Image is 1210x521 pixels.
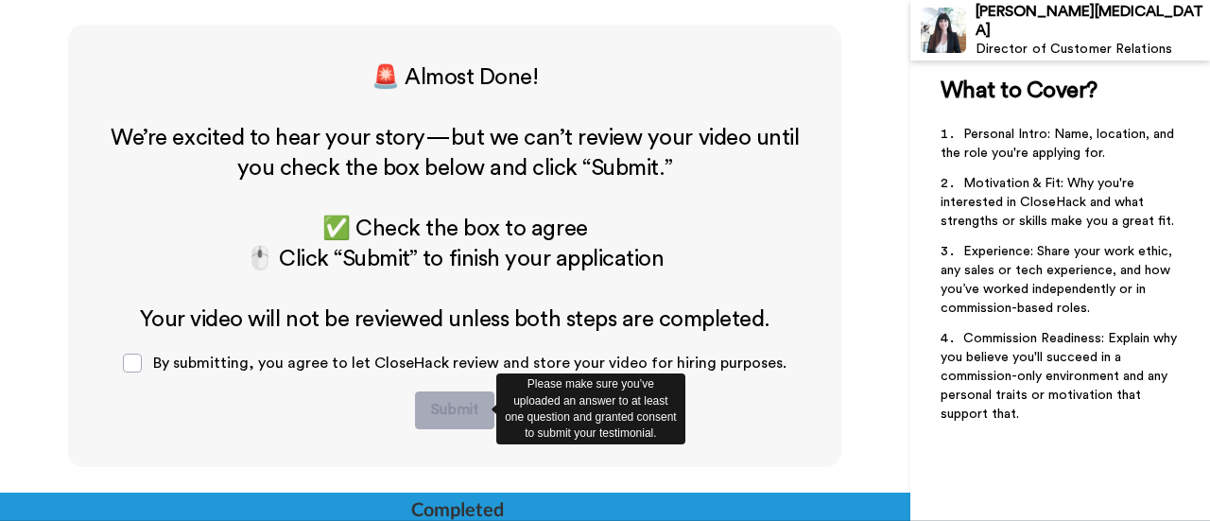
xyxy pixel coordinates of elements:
[246,248,664,270] span: 🖱️ Click “Submit” to finish your application
[976,42,1209,58] div: Director of Customer Relations
[976,3,1209,39] div: [PERSON_NAME][MEDICAL_DATA]
[153,356,786,371] span: By submitting, you agree to let CloseHack review and store your video for hiring purposes.
[140,308,770,331] span: Your video will not be reviewed unless both steps are completed.
[111,127,804,180] span: We’re excited to hear your story—but we can’t review your video until you check the box below and...
[941,332,1181,421] span: Commission Readiness: Explain why you believe you'll succeed in a commission-only environment and...
[496,373,685,444] div: Please make sure you’ve uploaded an answer to at least one question and granted consent to submit...
[921,8,966,53] img: Profile Image
[372,66,538,89] span: 🚨 Almost Done!
[941,245,1176,315] span: Experience: Share your work ethic, any sales or tech experience, and how you’ve worked independen...
[941,79,1098,102] span: What to Cover?
[941,177,1174,228] span: Motivation & Fit: Why you're interested in CloseHack and what strengths or skills make you a grea...
[322,217,587,240] span: ✅ Check the box to agree
[941,128,1178,160] span: Personal Intro: Name, location, and the role you're applying for.
[415,391,494,429] button: Submit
